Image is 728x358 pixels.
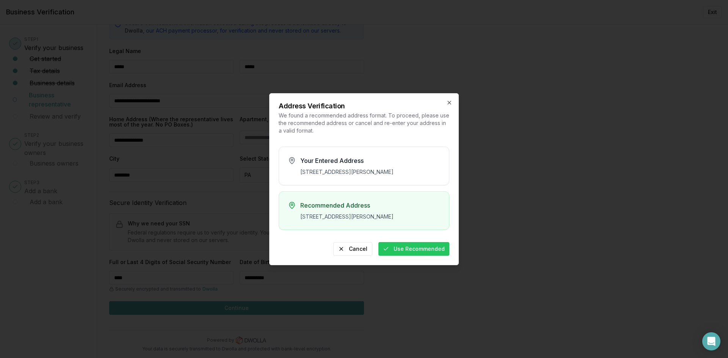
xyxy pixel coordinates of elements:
[333,242,372,256] button: Cancel
[300,213,440,220] div: [STREET_ADDRESS][PERSON_NAME]
[279,112,449,134] p: We found a recommended address format. To proceed, please use the recommended address or cancel a...
[300,156,440,165] h3: Your Entered Address
[300,168,440,176] div: [STREET_ADDRESS][PERSON_NAME]
[300,201,440,210] h3: Recommended Address
[279,103,449,109] h2: Address Verification
[378,242,449,256] button: Use Recommended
